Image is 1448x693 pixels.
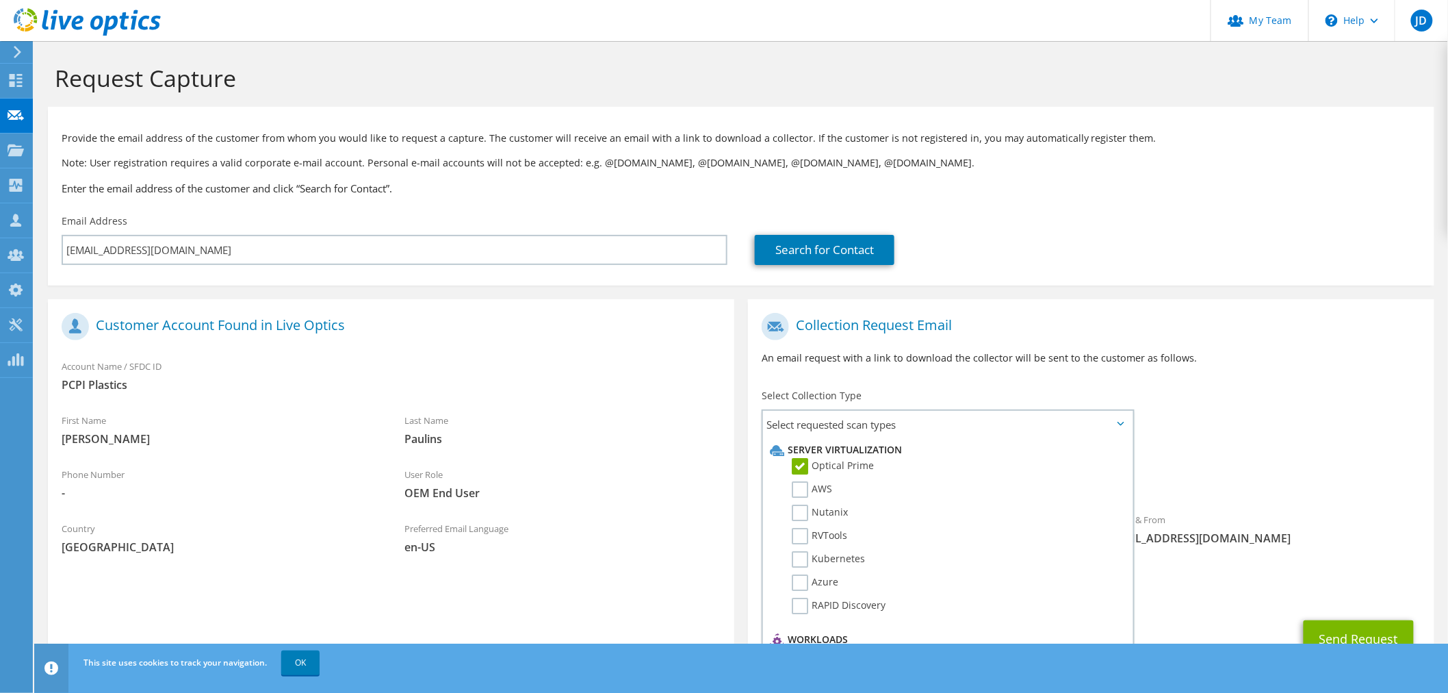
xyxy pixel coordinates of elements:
label: RAPID Discovery [792,598,885,614]
label: Nutanix [792,505,848,521]
a: Search for Contact [755,235,894,265]
h1: Request Capture [55,64,1421,92]
div: Sender & From [1091,505,1434,553]
label: RVTools [792,528,847,544]
label: Azure [792,575,838,591]
a: OK [281,651,320,675]
li: Server Virtualization [766,442,1126,458]
span: Select requested scan types [763,411,1133,438]
h1: Customer Account Found in Live Optics [62,313,714,340]
span: This site uses cookies to track your navigation. [83,657,267,668]
button: Send Request [1304,620,1414,657]
svg: \n [1326,14,1338,27]
label: Optical Prime [792,458,874,475]
p: Provide the email address of the customer from whom you would like to request a capture. The cust... [62,131,1421,146]
label: Kubernetes [792,551,865,568]
span: en-US [404,540,720,555]
div: Requested Collections [748,444,1434,499]
span: - [62,486,377,501]
p: An email request with a link to download the collector will be sent to the customer as follows. [762,351,1421,366]
div: To [748,505,1091,553]
span: [PERSON_NAME] [62,431,377,446]
div: User Role [391,460,734,507]
p: Note: User registration requires a valid corporate e-mail account. Personal e-mail accounts will ... [62,155,1421,171]
label: AWS [792,481,832,498]
div: Last Name [391,406,734,453]
div: Country [48,514,391,562]
h1: Collection Request Email [762,313,1414,340]
div: CC & Reply To [748,559,1434,607]
div: Preferred Email Language [391,514,734,562]
span: OEM End User [404,486,720,501]
div: Phone Number [48,460,391,507]
label: Select Collection Type [762,389,862,403]
span: [EMAIL_ADDRESS][DOMAIN_NAME] [1104,531,1420,546]
span: Paulins [404,431,720,446]
label: Email Address [62,214,127,228]
span: JD [1411,10,1433,32]
span: [GEOGRAPHIC_DATA] [62,540,377,555]
div: First Name [48,406,391,453]
div: Account Name / SFDC ID [48,352,734,399]
span: PCPI Plastics [62,377,721,392]
li: Workloads [766,631,1126,648]
h3: Enter the email address of the customer and click “Search for Contact”. [62,181,1421,196]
